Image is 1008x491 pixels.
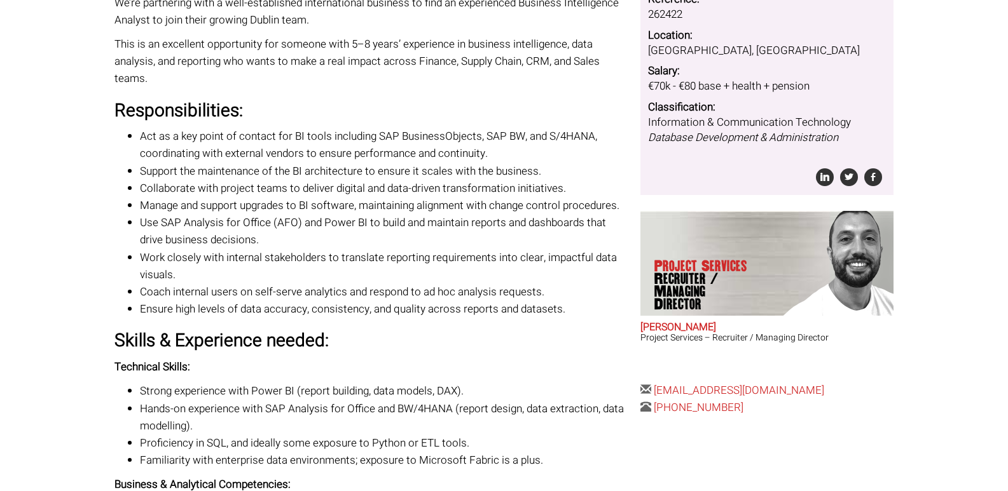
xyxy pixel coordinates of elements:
[648,115,886,146] dd: Information & Communication Technology
[140,283,631,300] li: Coach internal users on self-serve analytics and respond to ad hoc analysis requests.
[140,300,631,318] li: Ensure high levels of data accuracy, consistency, and quality across reports and datasets.
[140,434,631,452] li: Proficiency in SQL, and ideally some exposure to Python or ETL tools.
[140,249,631,283] li: Work closely with internal stakeholders to translate reporting requirements into clear, impactful...
[648,64,886,79] dt: Salary:
[114,328,329,354] strong: Skills & Experience needed:
[140,400,631,434] li: Hands-on experience with SAP Analysis for Office and BW/4HANA (report design, data extraction, da...
[140,128,631,162] li: Act as a key point of contact for BI tools including SAP BusinessObjects, SAP BW, and S/4HANA, co...
[654,400,743,415] a: [PHONE_NUMBER]
[114,36,631,88] p: This is an excellent opportunity for someone with 5–8 years’ experience in business intelligence,...
[771,211,894,316] img: Chris Pelow's our Project Services Recruiter / Managing Director
[140,452,631,469] li: Familiarity with enterprise data environments; exposure to Microsoft Fabric is a plus.
[648,79,886,94] dd: €70k - €80 base + health + pension
[140,163,631,180] li: Support the maintenance of the BI architecture to ensure it scales with the business.
[648,43,886,58] dd: [GEOGRAPHIC_DATA], [GEOGRAPHIC_DATA]
[140,382,631,400] li: Strong experience with Power BI (report building, data models, DAX).
[654,260,752,311] p: Project Services
[140,180,631,197] li: Collaborate with project teams to deliver digital and data-driven transformation initiatives.
[654,382,824,398] a: [EMAIL_ADDRESS][DOMAIN_NAME]
[140,197,631,214] li: Manage and support upgrades to BI software, maintaining alignment with change control procedures.
[648,7,886,22] dd: 262422
[140,214,631,248] li: Use SAP Analysis for Office (AFO) and Power BI to build and maintain reports and dashboards that ...
[114,102,631,121] h3: Responsibilities:
[654,272,752,311] span: Recruiter / Managing Director
[648,28,886,43] dt: Location:
[648,100,886,115] dt: Classification:
[640,333,894,342] h3: Project Services – Recruiter / Managing Director
[114,359,190,375] strong: Technical Skills:
[648,130,838,145] i: Database Development & Administration
[640,322,894,333] h2: [PERSON_NAME]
